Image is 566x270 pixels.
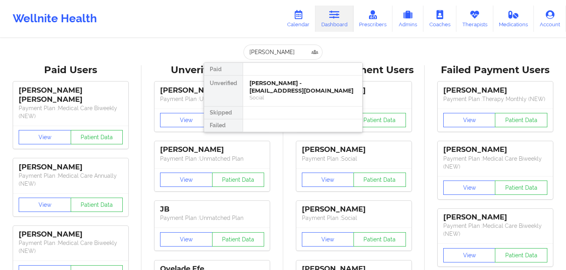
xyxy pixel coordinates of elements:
button: View [302,173,354,187]
button: View [443,181,496,195]
button: View [19,198,71,212]
button: View [160,113,212,127]
button: Patient Data [71,198,123,212]
div: [PERSON_NAME] [19,230,123,239]
button: Patient Data [495,113,547,127]
a: Coaches [423,6,456,32]
button: Patient Data [71,130,123,144]
div: Unverified [204,76,243,107]
p: Payment Plan : Medical Care Biweekly (NEW) [443,155,547,171]
div: Social [249,94,356,101]
button: Patient Data [212,173,265,187]
div: Paid Users [6,64,136,76]
div: Paid [204,63,243,76]
div: Failed [204,119,243,132]
div: [PERSON_NAME] [160,86,264,95]
button: Patient Data [354,232,406,247]
div: [PERSON_NAME] [PERSON_NAME] [19,86,123,104]
button: Patient Data [495,248,547,262]
a: Therapists [456,6,493,32]
p: Payment Plan : Medical Care Biweekly (NEW) [443,222,547,238]
button: View [443,113,496,127]
p: Payment Plan : Therapy Monthly (NEW) [443,95,547,103]
button: Patient Data [354,113,406,127]
div: Skipped [204,107,243,119]
p: Payment Plan : Medical Care Biweekly (NEW) [19,239,123,255]
button: Patient Data [495,181,547,195]
div: [PERSON_NAME] [160,145,264,154]
p: Payment Plan : Social [302,155,406,163]
a: Admins [392,6,423,32]
div: [PERSON_NAME] [443,145,547,154]
button: View [160,232,212,247]
p: Payment Plan : Unmatched Plan [160,155,264,163]
div: [PERSON_NAME] [443,86,547,95]
button: View [160,173,212,187]
button: View [443,248,496,262]
a: Dashboard [315,6,354,32]
button: Patient Data [354,173,406,187]
div: [PERSON_NAME] [302,205,406,214]
div: Unverified Users [147,64,277,76]
a: Account [534,6,566,32]
div: Failed Payment Users [430,64,560,76]
div: [PERSON_NAME] - [EMAIL_ADDRESS][DOMAIN_NAME] [249,80,356,94]
a: Prescribers [354,6,393,32]
button: View [19,130,71,144]
div: [PERSON_NAME] [19,163,123,172]
button: Patient Data [212,232,265,247]
div: [PERSON_NAME] [302,145,406,154]
p: Payment Plan : Medical Care Biweekly (NEW) [19,104,123,120]
a: Medications [493,6,534,32]
a: Calendar [281,6,315,32]
p: Payment Plan : Social [302,214,406,222]
button: View [302,232,354,247]
p: Payment Plan : Unmatched Plan [160,95,264,103]
div: [PERSON_NAME] [443,213,547,222]
div: JB [160,205,264,214]
p: Payment Plan : Medical Care Annually (NEW) [19,172,123,188]
p: Payment Plan : Unmatched Plan [160,214,264,222]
